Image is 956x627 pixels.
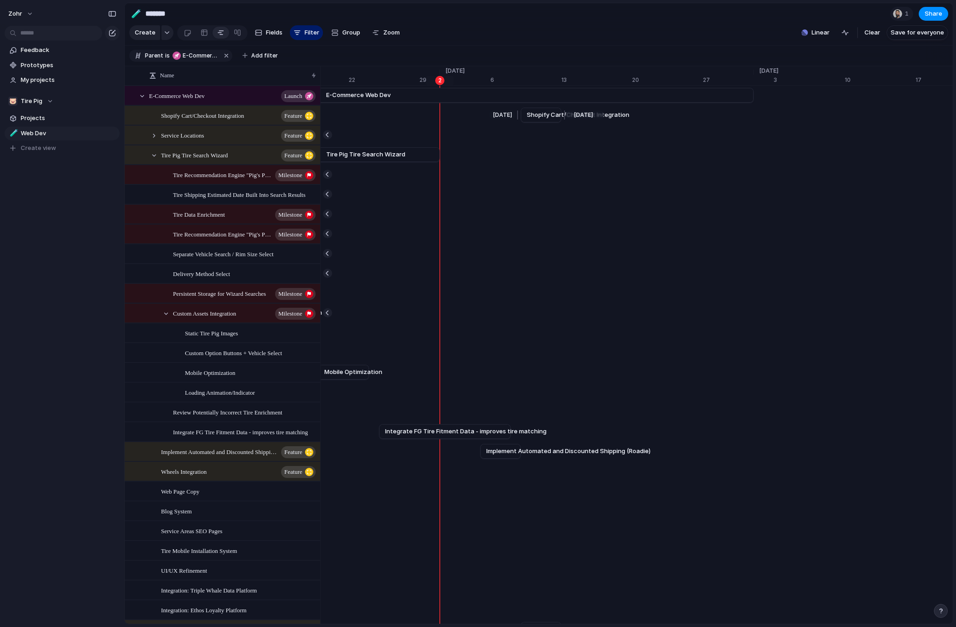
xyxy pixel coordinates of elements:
[703,76,754,84] div: 27
[161,604,247,615] span: Integration: Ethos Loyalty Platform
[129,25,160,40] button: Create
[149,90,205,101] span: E-Commerce Web Dev
[798,26,833,40] button: Linear
[275,209,316,221] button: Milestone
[5,58,120,72] a: Prototypes
[887,25,948,40] button: Save for everyone
[632,76,703,84] div: 20
[21,61,116,70] span: Prototypes
[5,43,120,57] a: Feedback
[290,25,323,40] button: Filter
[864,28,880,37] span: Clear
[486,447,651,456] span: Implement Automated and Discounted Shipping (Roadie)
[919,7,948,21] button: Share
[486,444,515,458] a: Implement Automated and Discounted Shipping (Roadie)
[435,76,444,85] div: 2
[349,76,420,84] div: 22
[185,328,238,338] span: Static Tire Pig Images
[420,76,440,84] div: 29
[185,347,282,358] span: Custom Option Buttons + Vehicle Select
[527,110,629,120] span: Shopify Cart/Checkout Integration
[527,108,555,122] a: Shopify Cart/Checkout Integration
[10,128,16,138] div: 🧪
[284,446,302,459] span: Feature
[905,9,911,18] span: 1
[925,9,942,18] span: Share
[8,129,17,138] button: 🧪
[161,506,192,516] span: Blog System
[383,28,400,37] span: Zoom
[173,52,219,60] span: E-Commerce Web Dev
[161,130,204,140] span: Service Locations
[8,9,22,18] span: zohr
[173,229,272,239] span: Tire Recommendation Engine "Pig's Pick" V2
[5,127,120,140] a: 🧪Web Dev
[251,52,278,60] span: Add filter
[173,407,282,417] span: Review Potentially Incorrect Tire Enrichment
[284,129,302,142] span: Feature
[21,144,56,153] span: Create view
[173,268,230,279] span: Delivery Method Select
[21,46,116,55] span: Feedback
[173,248,274,259] span: Separate Vehicle Search / Rim Size Select
[342,28,360,37] span: Group
[4,6,38,21] button: zohr
[161,525,222,536] span: Service Areas SEO Pages
[251,25,286,40] button: Fields
[185,367,235,378] span: Mobile Optimization
[324,368,382,377] span: Mobile Optimization
[161,150,228,160] span: Tire Pig Tire Search Wizard
[284,90,302,103] span: launch
[161,486,199,496] span: Web Page Copy
[281,110,316,122] button: Feature
[171,51,220,61] button: E-Commerce Web Dev
[266,28,282,37] span: Fields
[5,73,120,87] a: My projects
[237,49,283,62] button: Add filter
[845,76,916,84] div: 10
[5,141,120,155] button: Create view
[161,545,237,556] span: Tire Mobile Installation System
[278,288,302,300] span: Milestone
[326,91,391,100] span: E-Commerce Web Dev
[145,52,163,60] span: Parent
[490,76,561,84] div: 6
[173,288,266,299] span: Persistent Storage for Wizard Searches
[440,66,470,75] span: [DATE]
[183,52,219,60] span: E-Commerce Web Dev
[161,565,207,575] span: UI/UX Refinement
[163,51,172,61] button: is
[173,189,305,200] span: Tire Shipping Estimated Date Built Into Search Results
[278,208,302,221] span: Milestone
[278,307,302,320] span: Milestone
[185,387,255,397] span: Loading Animation/Indicator
[5,94,120,108] button: 🐷Tire Pig
[305,28,319,37] span: Filter
[21,97,42,106] span: Tire Pig
[281,150,316,161] button: Feature
[278,169,302,182] span: Milestone
[21,114,116,123] span: Projects
[754,66,784,75] span: [DATE]
[131,7,141,20] div: 🧪
[891,28,944,37] span: Save for everyone
[161,446,278,457] span: Implement Automated and Discounted Shipping (Roadie)
[281,446,316,458] button: Feature
[369,25,403,40] button: Zoom
[129,6,144,21] button: 🧪
[281,130,316,142] button: Feature
[774,76,845,84] div: 3
[281,90,316,102] button: launch
[135,28,155,37] span: Create
[385,427,547,436] span: Integrate FG Tire Fitment Data - improves tire matching
[161,585,257,595] span: Integration: Triple Whale Data Platform
[561,76,632,84] div: 13
[173,209,225,219] span: Tire Data Enrichment
[21,129,116,138] span: Web Dev
[566,110,604,120] div: [DATE]
[275,229,316,241] button: Milestone
[861,25,884,40] button: Clear
[284,149,302,162] span: Feature
[490,110,515,120] div: [DATE]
